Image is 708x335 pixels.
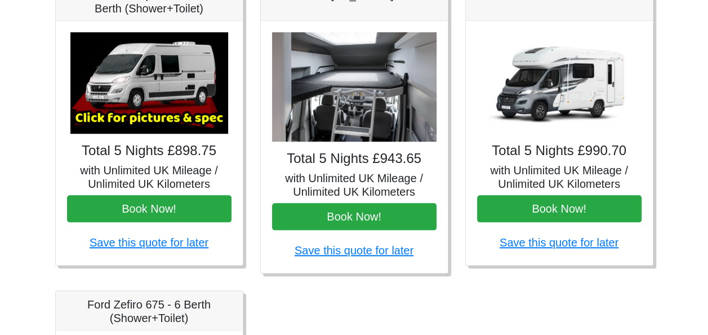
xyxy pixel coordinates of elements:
h5: with Unlimited UK Mileage / Unlimited UK Kilometers [272,171,437,199]
button: Book Now! [477,195,642,222]
img: VW Grand California 4 Berth [272,32,437,142]
img: Auto-Trail Expedition 67 - 4 Berth (Shower+Toilet) [70,32,228,134]
h5: with Unlimited UK Mileage / Unlimited UK Kilometers [67,164,231,191]
a: Save this quote for later [500,236,618,249]
h4: Total 5 Nights £898.75 [67,143,231,159]
h5: with Unlimited UK Mileage / Unlimited UK Kilometers [477,164,642,191]
button: Book Now! [272,203,437,230]
h4: Total 5 Nights £990.70 [477,143,642,159]
button: Book Now! [67,195,231,222]
a: Save this quote for later [90,236,208,249]
a: Save this quote for later [295,244,413,257]
h4: Total 5 Nights £943.65 [272,151,437,167]
img: Auto-trail Imala 615 - 4 Berth [480,32,638,134]
h5: Ford Zefiro 675 - 6 Berth (Shower+Toilet) [67,298,231,325]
